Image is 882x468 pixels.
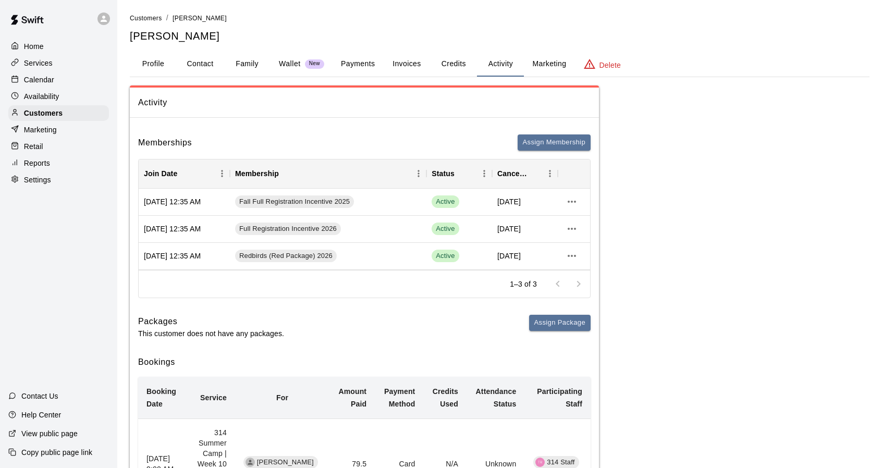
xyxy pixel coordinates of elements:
[139,159,230,188] div: Join Date
[21,410,61,420] p: Help Center
[224,52,271,77] button: Family
[177,52,224,77] button: Contact
[599,60,621,70] p: Delete
[563,220,581,238] button: more actions
[24,91,59,102] p: Availability
[535,458,545,467] img: 314 Staff
[305,60,324,67] span: New
[433,387,458,408] b: Credits Used
[177,166,192,181] button: Sort
[146,387,176,408] b: Booking Date
[432,195,459,208] span: Active
[235,159,279,188] div: Membership
[139,216,230,243] div: [DATE] 12:35 AM
[455,166,469,181] button: Sort
[497,196,521,207] span: [DATE]
[235,224,341,234] span: Full Registration Incentive 2026
[383,52,430,77] button: Invoices
[276,393,288,402] b: For
[333,52,383,77] button: Payments
[138,96,591,109] span: Activity
[21,428,78,439] p: View public page
[235,195,358,208] a: Fall Full Registration Incentive 2025
[497,251,521,261] span: [DATE]
[246,458,255,467] div: Jack Nolan
[130,14,162,22] a: Customers
[8,172,109,188] a: Settings
[430,52,477,77] button: Credits
[543,458,579,467] span: 314 Staff
[432,159,455,188] div: Status
[24,41,44,52] p: Home
[24,141,43,152] p: Retail
[235,197,354,207] span: Fall Full Registration Incentive 2025
[235,251,337,261] span: Redbirds (Red Package) 2026
[144,159,177,188] div: Join Date
[8,155,109,171] div: Reports
[411,166,426,181] button: Menu
[8,89,109,104] a: Availability
[130,13,869,24] nav: breadcrumb
[138,315,284,328] h6: Packages
[139,189,230,216] div: [DATE] 12:35 AM
[563,193,581,211] button: more actions
[24,175,51,185] p: Settings
[279,58,301,69] p: Wallet
[497,159,528,188] div: Cancel Date
[497,224,521,234] span: [DATE]
[432,223,459,235] span: Active
[24,58,53,68] p: Services
[235,223,344,235] a: Full Registration Incentive 2026
[230,159,426,188] div: Membership
[24,158,50,168] p: Reports
[432,250,459,262] span: Active
[8,55,109,71] div: Services
[477,52,524,77] button: Activity
[138,136,192,150] h6: Memberships
[492,159,558,188] div: Cancel Date
[426,159,492,188] div: Status
[24,108,63,118] p: Customers
[200,393,227,402] b: Service
[21,447,92,458] p: Copy public page link
[130,52,177,77] button: Profile
[537,387,582,408] b: Participating Staff
[279,166,293,181] button: Sort
[524,52,574,77] button: Marketing
[8,122,109,138] a: Marketing
[130,29,869,43] h5: [PERSON_NAME]
[130,15,162,22] span: Customers
[235,250,340,262] a: Redbirds (Red Package) 2026
[384,387,415,408] b: Payment Method
[21,391,58,401] p: Contact Us
[214,166,230,181] button: Menu
[563,247,581,265] button: more actions
[432,251,459,261] span: Active
[166,13,168,23] li: /
[476,387,517,408] b: Attendance Status
[338,387,366,408] b: Amount Paid
[510,279,537,289] p: 1–3 of 3
[8,39,109,54] a: Home
[8,105,109,121] a: Customers
[432,197,459,207] span: Active
[432,224,459,234] span: Active
[138,355,591,369] h6: Bookings
[8,139,109,154] a: Retail
[173,15,227,22] span: [PERSON_NAME]
[138,328,284,339] p: This customer does not have any packages.
[518,134,591,151] button: Assign Membership
[24,75,54,85] p: Calendar
[476,166,492,181] button: Menu
[130,52,869,77] div: basic tabs example
[8,72,109,88] a: Calendar
[529,315,591,331] button: Assign Package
